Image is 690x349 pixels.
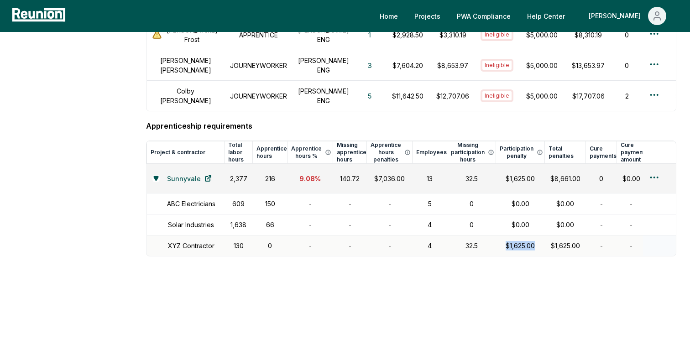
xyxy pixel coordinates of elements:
div: 66 [258,220,282,229]
div: 9.08 % [293,174,328,183]
div: $0.00 [502,220,539,229]
td: - [586,235,617,256]
td: - [333,193,367,214]
p: $5,000.00 [524,61,560,70]
td: 5 [413,193,447,214]
div: 609 [230,199,247,208]
h1: [PERSON_NAME] ENG [298,86,349,105]
div: 0 [617,30,637,40]
a: Sunnyvale [160,169,219,188]
a: PWA Compliance [450,7,518,25]
nav: Main [372,7,681,25]
h1: Colby [PERSON_NAME] [152,86,219,105]
div: $0.00 [622,174,640,183]
div: 0 [453,220,491,229]
a: Home [372,7,405,25]
div: [PERSON_NAME] [589,7,644,25]
th: Total penalties [545,141,586,164]
button: 3 [361,56,379,74]
div: $1,625.00 [502,174,539,183]
td: - [333,214,367,235]
h4: Apprenticeship requirements [146,120,676,131]
h1: JOURNEYWORKER [230,91,287,101]
div: 32.5 [453,241,491,250]
td: - [586,214,617,235]
p: $8,310.19 [571,30,606,40]
p: $5,000.00 [524,30,560,40]
td: 4 [413,214,447,235]
h1: [PERSON_NAME] ENG [298,56,349,75]
button: 5 [361,87,379,105]
p: $2,928.50 [391,30,425,40]
h1: [PERSON_NAME] [PERSON_NAME] [152,56,219,75]
td: - [287,235,333,256]
h1: [PERSON_NAME] Frost [165,25,219,44]
th: Cure payment amount [617,141,646,164]
th: Apprentice hours [253,141,287,164]
p: $11,642.50 [391,91,425,101]
h1: APPRENTICE [230,30,287,40]
div: $7,036.00 [372,174,407,183]
h1: XYZ Contractor [168,241,214,250]
td: - [617,235,646,256]
h1: Solar Industries [168,220,214,229]
div: 0 [617,61,637,70]
h1: JOURNEYWORKER [230,61,287,70]
div: $0.00 [550,220,580,229]
div: 130 [230,241,247,250]
button: Apprentice hours penalties [371,141,412,163]
div: 0 [453,199,491,208]
button: 1 [361,26,378,44]
a: Help Center [520,7,572,25]
td: - [287,214,333,235]
td: - [367,214,413,235]
div: 150 [258,199,282,208]
p: $8,653.97 [436,61,470,70]
h1: [PERSON_NAME] ENG [298,25,349,44]
h1: ABC Electricians [167,199,215,208]
div: 140.72 [339,174,361,183]
button: Ineligible [481,59,513,72]
a: Projects [407,7,448,25]
p: $17,707.06 [571,91,606,101]
td: 13 [413,164,447,193]
button: Missing participation hours [451,141,496,163]
div: Ineligible [481,28,513,41]
div: $8,661.00 [550,174,580,183]
th: Total labor hours [225,141,253,164]
p: $12,707.06 [436,91,470,101]
div: $1,625.00 [502,241,539,250]
td: - [367,235,413,256]
td: 4 [413,235,447,256]
button: Ineligible [481,89,513,102]
p: $5,000.00 [524,91,560,101]
p: $13,653.97 [571,61,606,70]
td: - [617,214,646,235]
th: Cure payments [586,141,617,164]
td: - [287,193,333,214]
th: Employees [413,141,447,164]
button: [PERSON_NAME] [581,7,674,25]
button: Apprentice hours % [291,145,333,160]
p: $7,604.20 [391,61,425,70]
th: Project & contractor [147,141,225,164]
div: $0.00 [550,199,580,208]
div: Participation penalty [500,145,544,160]
div: $1,625.00 [550,241,580,250]
th: Missing apprentice hours [333,141,367,164]
td: - [333,235,367,256]
div: 1,638 [230,220,247,229]
div: 32.5 [453,174,491,183]
div: 0 [591,174,612,183]
div: $0.00 [502,199,539,208]
td: - [586,193,617,214]
div: 0 [258,241,282,250]
td: - [367,193,413,214]
td: - [617,193,646,214]
div: 216 [258,174,282,183]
